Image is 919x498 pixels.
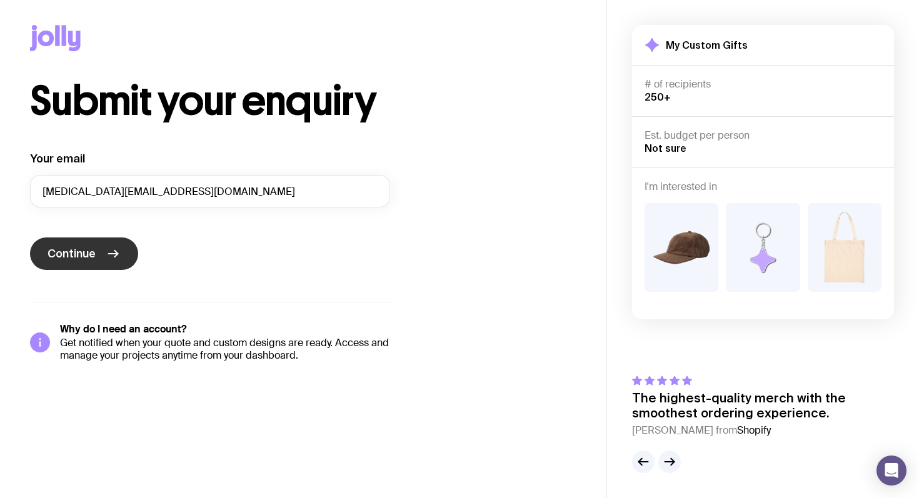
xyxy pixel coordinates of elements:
p: The highest-quality merch with the smoothest ordering experience. [632,391,894,421]
span: 250+ [645,91,671,102]
h2: My Custom Gifts [666,39,748,51]
h4: # of recipients [645,78,881,91]
span: Not sure [645,142,686,154]
h1: Submit your enquiry [30,81,450,121]
h4: Est. budget per person [645,129,881,142]
button: Continue [30,237,138,270]
h4: I'm interested in [645,181,881,193]
span: Continue [48,246,96,261]
div: Open Intercom Messenger [876,456,906,486]
span: Shopify [737,424,771,437]
h5: Why do I need an account? [60,323,390,336]
input: you@email.com [30,175,390,207]
cite: [PERSON_NAME] from [632,423,894,438]
p: Get notified when your quote and custom designs are ready. Access and manage your projects anytim... [60,337,390,362]
label: Your email [30,151,85,166]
